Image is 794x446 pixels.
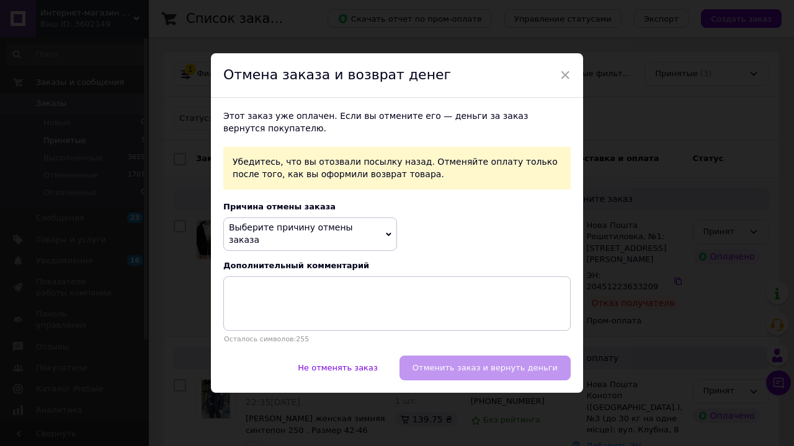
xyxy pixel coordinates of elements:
div: Отмена заказа и возврат денег [211,53,583,98]
div: Причина отмены заказа [223,202,571,211]
div: Этот заказ уже оплачен. Если вы отмените его — деньги за заказ вернутся покупателю. [223,110,571,134]
span: × [560,64,571,85]
div: Осталось символов: 255 [223,335,571,343]
button: Не отменять заказ [285,356,391,380]
div: Дополнительный комментарий [223,261,571,270]
div: Убедитесь, что вы отозвали посылку назад. Отменяйте оплату только после того, как вы оформили воз... [223,147,571,190]
span: Не отменять заказ [298,363,378,372]
span: Выберите причину отмены заказа [229,222,353,245]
